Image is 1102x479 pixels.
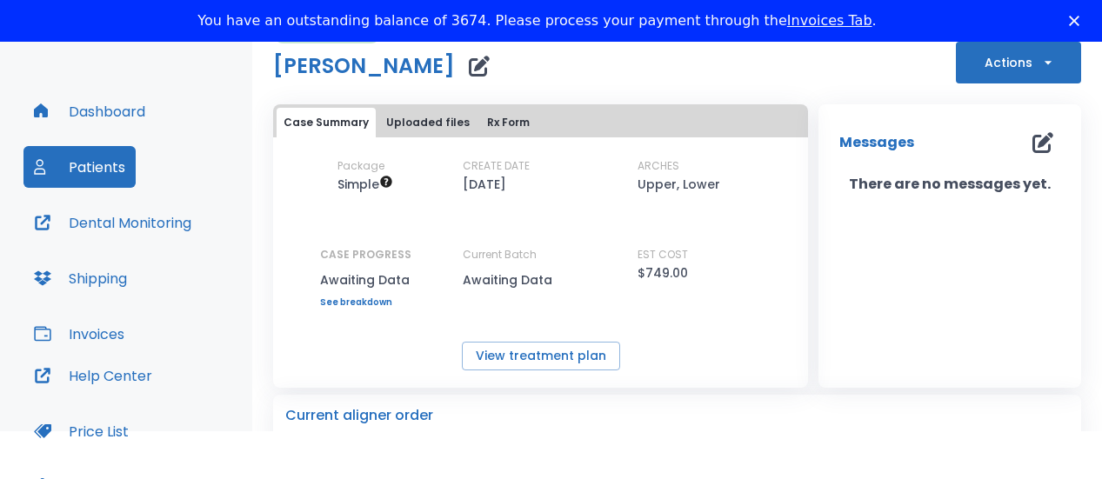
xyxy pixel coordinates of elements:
p: Package [337,158,384,174]
button: Invoices [23,313,135,355]
p: [DATE] [463,174,506,195]
button: Dashboard [23,90,156,132]
a: See breakdown [320,297,411,308]
p: CASE PROGRESS [320,247,411,263]
p: Messages [839,132,914,153]
div: Close [1069,16,1086,26]
button: Dental Monitoring [23,202,202,243]
p: Awaiting Data [320,269,411,290]
p: Upper, Lower [638,174,720,195]
button: Rx Form [480,108,537,137]
p: EST COST [638,247,688,263]
span: Up to 10 steps (20 aligners) [337,176,393,193]
button: Price List [23,410,139,452]
button: View treatment plan [462,342,620,370]
button: Case Summary [277,108,376,137]
p: CREATE DATE [463,158,530,174]
p: Awaiting Data [463,269,619,290]
p: $749.00 [638,263,688,283]
button: Patients [23,146,136,188]
p: ARCHES [638,158,679,174]
div: You have an outstanding balance of 3674. Please process your payment through the . [197,12,876,30]
p: Current Batch [463,247,619,263]
button: Shipping [23,257,137,299]
p: Current aligner order [285,405,433,426]
p: There are no messages yet. [818,174,1081,195]
a: Invoices Tab [787,12,872,29]
div: tabs [277,108,805,137]
button: Actions [956,42,1081,83]
button: Help Center [23,355,163,396]
button: Uploaded files [379,108,477,137]
h1: [PERSON_NAME] [273,56,455,77]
